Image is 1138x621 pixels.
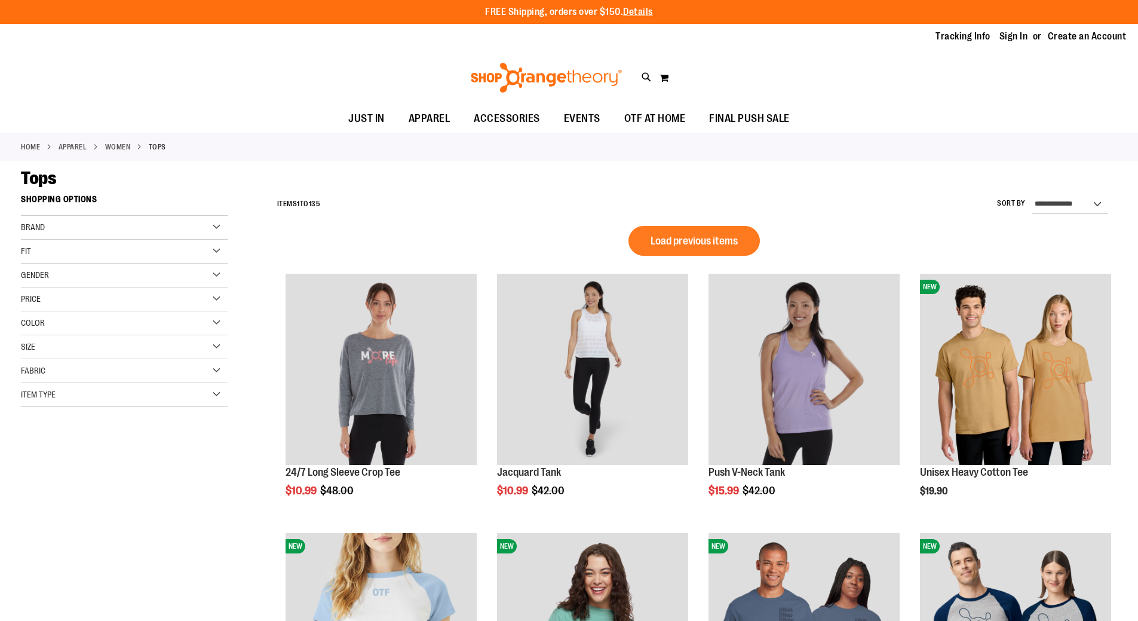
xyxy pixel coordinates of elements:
[397,105,462,132] a: APPAREL
[320,485,355,497] span: $48.00
[21,142,40,152] a: Home
[21,342,35,351] span: Size
[564,105,600,132] span: EVENTS
[920,274,1111,465] img: Unisex Heavy Cotton Tee
[21,294,41,304] span: Price
[709,105,790,132] span: FINAL PUSH SALE
[21,318,45,328] span: Color
[286,485,318,497] span: $10.99
[708,274,900,467] a: Product image for Push V-Neck Tank
[628,226,760,256] button: Load previous items
[708,466,785,478] a: Push V-Neck Tank
[497,539,517,553] span: NEW
[21,222,45,232] span: Brand
[474,105,540,132] span: ACCESSORIES
[624,105,686,132] span: OTF AT HOME
[920,466,1028,478] a: Unisex Heavy Cotton Tee
[21,168,56,188] span: Tops
[920,280,940,294] span: NEW
[1048,30,1127,43] a: Create an Account
[497,274,688,467] a: Front view of Jacquard Tank
[21,390,56,399] span: Item Type
[485,5,653,19] p: FREE Shipping, orders over $150.
[309,200,321,208] span: 135
[708,539,728,553] span: NEW
[286,274,477,467] a: Product image for 24/7 Long Sleeve Crop Tee
[297,200,300,208] span: 1
[409,105,450,132] span: APPAREL
[651,235,738,247] span: Load previous items
[497,485,530,497] span: $10.99
[105,142,131,152] a: WOMEN
[914,268,1117,527] div: product
[708,274,900,465] img: Product image for Push V-Neck Tank
[497,466,561,478] a: Jacquard Tank
[348,105,385,132] span: JUST IN
[708,485,741,497] span: $15.99
[336,105,397,133] a: JUST IN
[920,486,949,497] span: $19.90
[462,105,552,133] a: ACCESSORIES
[286,466,400,478] a: 24/7 Long Sleeve Crop Tee
[497,274,688,465] img: Front view of Jacquard Tank
[697,105,802,133] a: FINAL PUSH SALE
[469,63,624,93] img: Shop Orangetheory
[920,274,1111,467] a: Unisex Heavy Cotton TeeNEW
[612,105,698,133] a: OTF AT HOME
[552,105,612,133] a: EVENTS
[59,142,87,152] a: APPAREL
[286,274,477,465] img: Product image for 24/7 Long Sleeve Crop Tee
[21,366,45,375] span: Fabric
[491,268,694,527] div: product
[149,142,166,152] strong: Tops
[999,30,1028,43] a: Sign In
[286,539,305,553] span: NEW
[623,7,653,17] a: Details
[21,189,228,216] strong: Shopping Options
[743,485,777,497] span: $42.00
[280,268,483,527] div: product
[935,30,990,43] a: Tracking Info
[703,268,906,527] div: product
[532,485,566,497] span: $42.00
[21,270,49,280] span: Gender
[997,198,1026,209] label: Sort By
[920,539,940,553] span: NEW
[21,246,31,256] span: Fit
[277,195,321,213] h2: Items to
